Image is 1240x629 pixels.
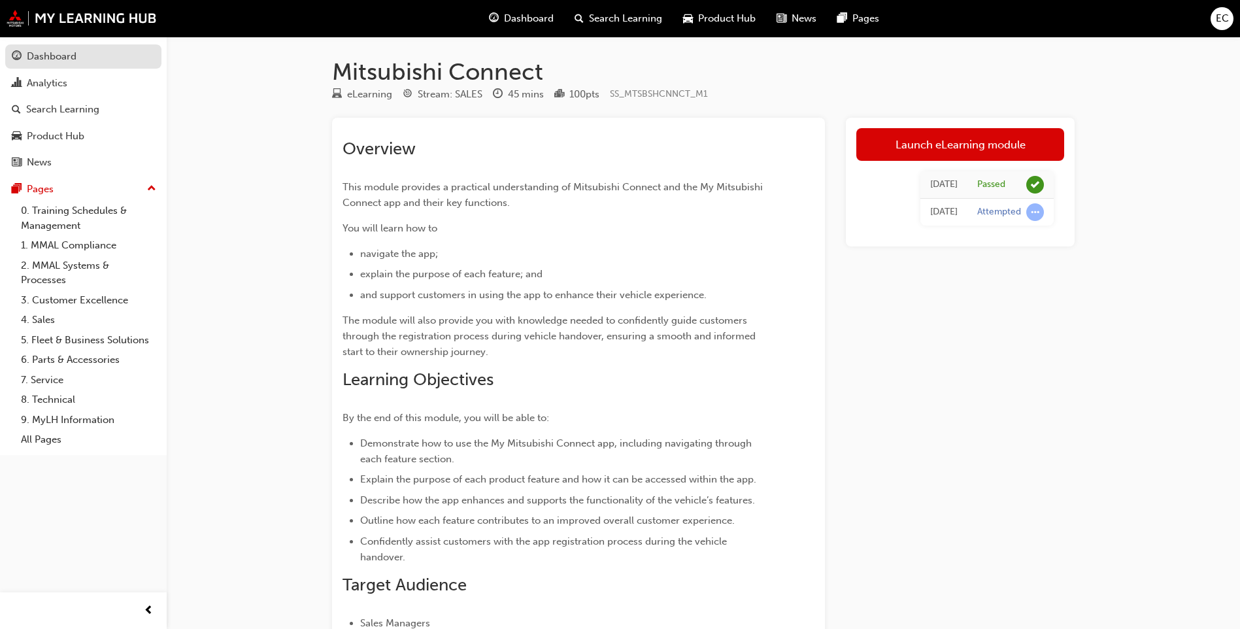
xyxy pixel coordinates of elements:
div: Pages [27,182,54,197]
span: explain the purpose of each feature; and [360,268,543,280]
span: and support customers in using the app to enhance their vehicle experience. [360,289,707,301]
img: mmal [7,10,157,27]
span: Target Audience [343,575,467,595]
span: learningRecordVerb_PASS-icon [1026,176,1044,194]
div: 100 pts [569,87,599,102]
span: navigate the app; [360,248,438,260]
div: Points [554,86,599,103]
span: Product Hub [698,11,756,26]
div: Stream: SALES [418,87,482,102]
span: search-icon [575,10,584,27]
span: guage-icon [489,10,499,27]
button: DashboardAnalyticsSearch LearningProduct HubNews [5,42,161,177]
span: News [792,11,816,26]
span: Pages [852,11,879,26]
div: Type [332,86,392,103]
span: learningResourceType_ELEARNING-icon [332,89,342,101]
span: target-icon [403,89,412,101]
div: 45 mins [508,87,544,102]
span: Demonstrate how to use the My Mitsubishi Connect app, including navigating through each feature s... [360,437,754,465]
span: You will learn how to [343,222,437,234]
span: guage-icon [12,51,22,63]
button: EC [1211,7,1233,30]
span: clock-icon [493,89,503,101]
a: 2. MMAL Systems & Processes [16,256,161,290]
span: Explain the purpose of each product feature and how it can be accessed within the app. [360,473,756,485]
a: 4. Sales [16,310,161,330]
a: 1. MMAL Compliance [16,235,161,256]
span: Learning resource code [610,88,708,99]
button: Pages [5,177,161,201]
div: Analytics [27,76,67,91]
a: News [5,150,161,175]
a: Launch eLearning module [856,128,1064,161]
div: Dashboard [27,49,76,64]
div: Duration [493,86,544,103]
a: All Pages [16,430,161,450]
a: Product Hub [5,124,161,148]
span: up-icon [147,180,156,197]
span: pages-icon [837,10,847,27]
a: Analytics [5,71,161,95]
span: Learning Objectives [343,369,494,390]
div: Search Learning [26,102,99,117]
a: news-iconNews [766,5,827,32]
a: Search Learning [5,97,161,122]
span: By the end of this module, you will be able to: [343,412,549,424]
a: 3. Customer Excellence [16,290,161,311]
a: Dashboard [5,44,161,69]
span: The module will also provide you with knowledge needed to confidently guide customers through the... [343,314,758,358]
span: EC [1216,11,1229,26]
span: pages-icon [12,184,22,195]
a: search-iconSearch Learning [564,5,673,32]
span: car-icon [12,131,22,143]
div: Wed Aug 13 2025 10:29:50 GMT+1000 (Australian Eastern Standard Time) [930,177,958,192]
span: news-icon [777,10,786,27]
a: 8. Technical [16,390,161,410]
span: Search Learning [589,11,662,26]
div: Passed [977,178,1005,191]
div: eLearning [347,87,392,102]
h1: Mitsubishi Connect [332,58,1075,86]
span: chart-icon [12,78,22,90]
div: Wed Jul 23 2025 10:58:28 GMT+1000 (Australian Eastern Standard Time) [930,205,958,220]
div: Stream [403,86,482,103]
a: guage-iconDashboard [478,5,564,32]
a: 5. Fleet & Business Solutions [16,330,161,350]
span: learningRecordVerb_ATTEMPT-icon [1026,203,1044,221]
div: Attempted [977,206,1021,218]
span: Confidently assist customers with the app registration process during the vehicle handover. [360,535,729,563]
div: News [27,155,52,170]
span: Overview [343,139,416,159]
span: search-icon [12,104,21,116]
span: Describe how the app enhances and supports the functionality of the vehicle’s features. [360,494,755,506]
span: Dashboard [504,11,554,26]
span: Sales Managers [360,617,430,629]
a: car-iconProduct Hub [673,5,766,32]
span: This module provides a practical understanding of Mitsubishi Connect and the My Mitsubishi Connec... [343,181,765,209]
a: pages-iconPages [827,5,890,32]
span: Outline how each feature contributes to an improved overall customer experience. [360,515,735,526]
span: news-icon [12,157,22,169]
a: 9. MyLH Information [16,410,161,430]
a: 7. Service [16,370,161,390]
a: 6. Parts & Accessories [16,350,161,370]
span: prev-icon [144,603,154,619]
div: Product Hub [27,129,84,144]
span: podium-icon [554,89,564,101]
a: 0. Training Schedules & Management [16,201,161,235]
span: car-icon [683,10,693,27]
